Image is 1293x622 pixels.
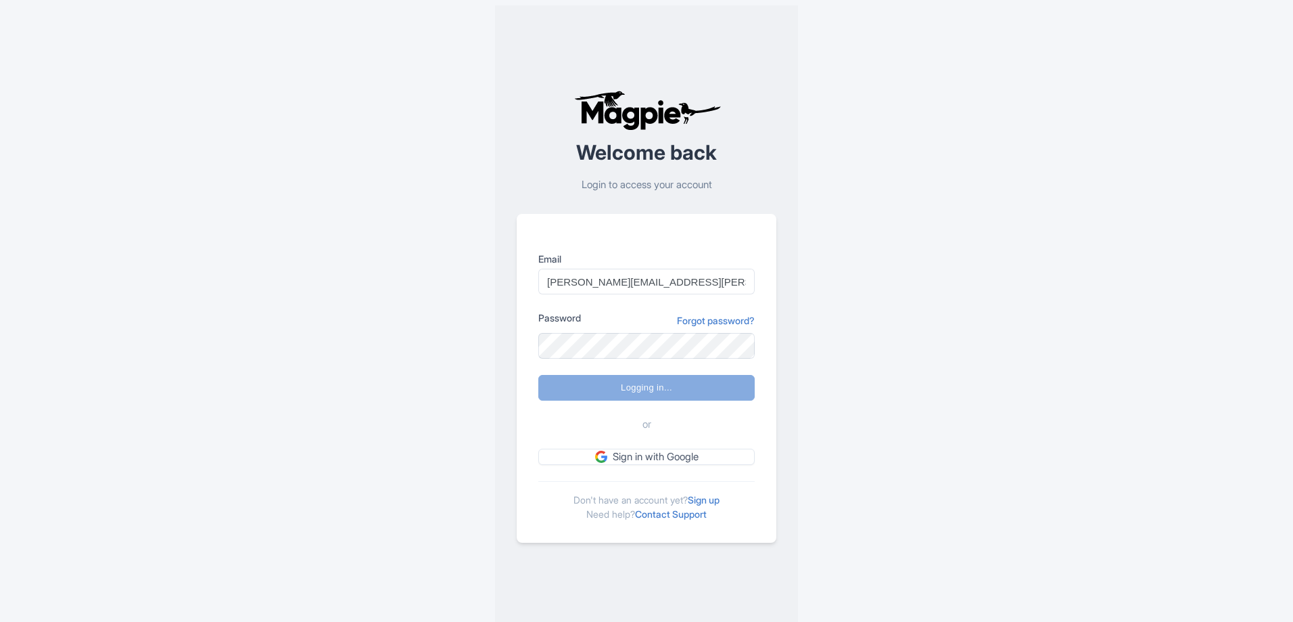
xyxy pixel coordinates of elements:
[538,449,755,466] a: Sign in with Google
[538,311,581,325] label: Password
[677,313,755,328] a: Forgot password?
[571,90,723,131] img: logo-ab69f6fb50320c5b225c76a69d11143b.png
[517,141,776,164] h2: Welcome back
[517,177,776,193] p: Login to access your account
[538,375,755,401] input: Logging in...
[635,508,707,520] a: Contact Support
[642,417,651,432] span: or
[538,269,755,294] input: you@example.com
[538,481,755,521] div: Don't have an account yet? Need help?
[538,252,755,266] label: Email
[595,451,607,463] img: google.svg
[688,494,720,506] a: Sign up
